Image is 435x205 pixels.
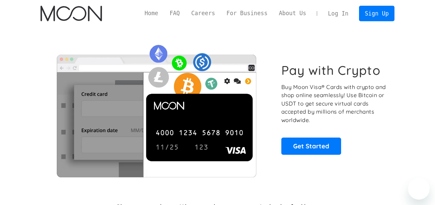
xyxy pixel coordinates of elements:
[281,83,387,124] p: Buy Moon Visa® Cards with crypto and shop online seamlessly! Use Bitcoin or USDT to get secure vi...
[185,9,221,18] a: Careers
[41,6,102,21] a: home
[281,63,381,78] h1: Pay with Crypto
[221,9,273,18] a: For Business
[41,40,272,177] img: Moon Cards let you spend your crypto anywhere Visa is accepted.
[359,6,394,21] a: Sign Up
[281,138,341,154] a: Get Started
[408,178,430,200] iframe: Button to launch messaging window
[164,9,185,18] a: FAQ
[273,9,312,18] a: About Us
[322,6,354,21] a: Log In
[41,6,102,21] img: Moon Logo
[139,9,164,18] a: Home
